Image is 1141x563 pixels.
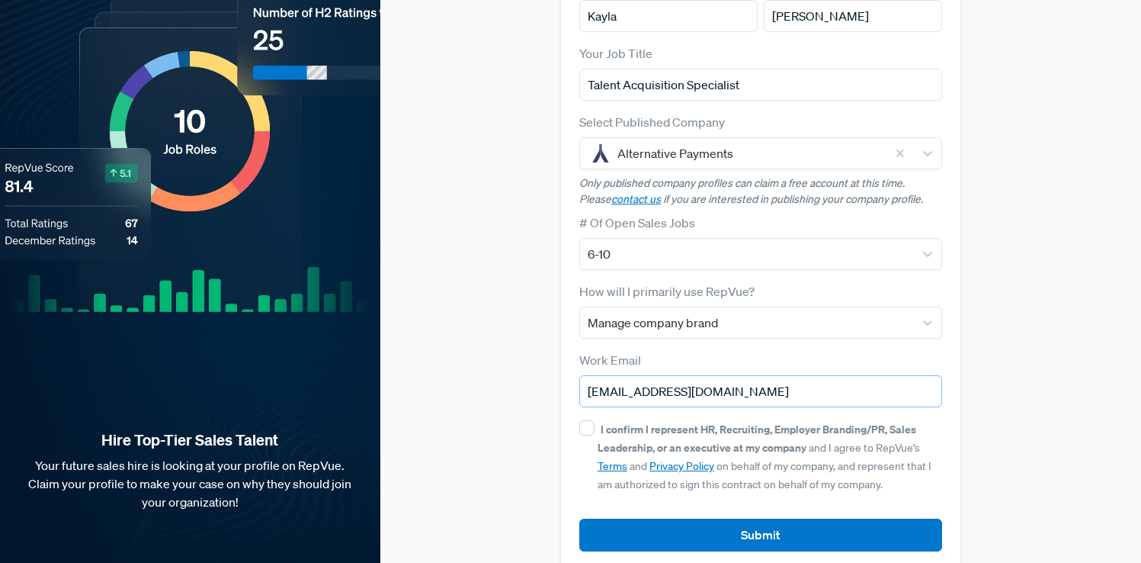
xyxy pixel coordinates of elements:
[649,459,714,473] a: Privacy Policy
[591,144,610,162] img: Alternative Payments
[598,423,931,491] span: and I agree to RepVue’s and on behalf of my company, and represent that I am authorized to sign t...
[598,422,916,455] strong: I confirm I represent HR, Recruiting, Employer Branding/PR, Sales Leadership, or an executive at ...
[579,69,942,101] input: Title
[579,519,942,552] button: Submit
[579,282,755,301] label: How will I primarily use RepVue?
[611,192,661,206] a: contact us
[579,375,942,407] input: Email
[579,351,641,369] label: Work Email
[579,214,695,232] label: # Of Open Sales Jobs
[24,456,356,511] p: Your future sales hire is looking at your profile on RepVue. Claim your profile to make your case...
[24,430,356,450] strong: Hire Top-Tier Sales Talent
[598,459,627,473] a: Terms
[579,175,942,208] p: Only published company profiles can claim a free account at this time. Please if you are interest...
[579,113,725,131] label: Select Published Company
[579,44,652,63] label: Your Job Title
